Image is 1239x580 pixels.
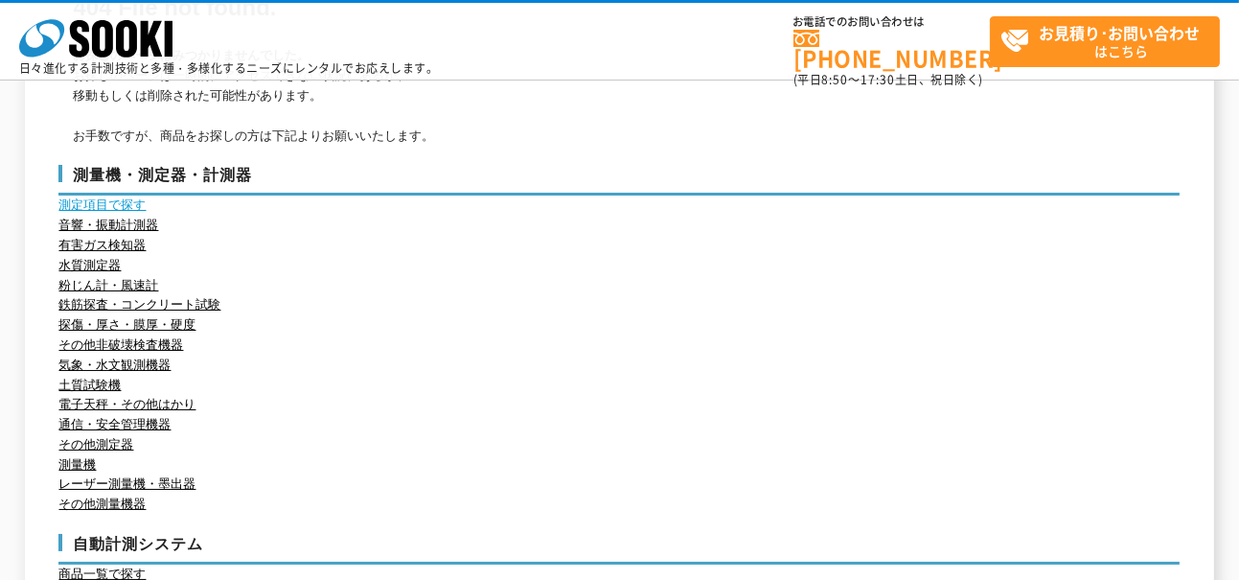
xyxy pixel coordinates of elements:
[58,534,1180,565] h3: 自動計測システム
[58,165,1180,196] h3: 測量機・測定器・計測器
[1000,17,1219,65] span: はこちら
[58,218,158,232] a: 音響・振動計測器
[58,397,195,411] a: 電子天秤・その他はかり
[73,66,1170,146] p: お探しのページは一時的にアクセスできない状況にあるか、 移動もしくは削除された可能性があります。 お手数ですが、商品をお探しの方は下記よりお願いいたします。
[58,297,220,312] a: 鉄筋探査・コンクリート試験
[58,337,183,352] a: その他非破壊検査機器
[793,16,990,28] span: お電話でのお問い合わせは
[58,258,121,272] a: 水質測定器
[822,71,849,88] span: 8:50
[58,278,158,292] a: 粉じん計・風速計
[1040,21,1201,44] strong: お見積り･お問い合わせ
[990,16,1220,67] a: お見積り･お問い合わせはこちら
[58,437,133,452] a: その他測定器
[19,62,439,74] p: 日々進化する計測技術と多種・多様化するニーズにレンタルでお応えします。
[793,30,990,69] a: [PHONE_NUMBER]
[58,497,146,511] a: その他測量機器
[860,71,895,88] span: 17:30
[58,358,171,372] a: 気象・水文観測機器
[58,417,171,431] a: 通信・安全管理機器
[58,457,96,472] a: 測量機
[58,476,195,491] a: レーザー測量機・墨出器
[58,378,121,392] a: 土質試験機
[793,71,983,88] span: (平日 ～ 土日、祝日除く)
[58,197,146,212] a: 測定項目で探す
[58,317,195,332] a: 探傷・厚さ・膜厚・硬度
[58,238,146,252] a: 有害ガス検知器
